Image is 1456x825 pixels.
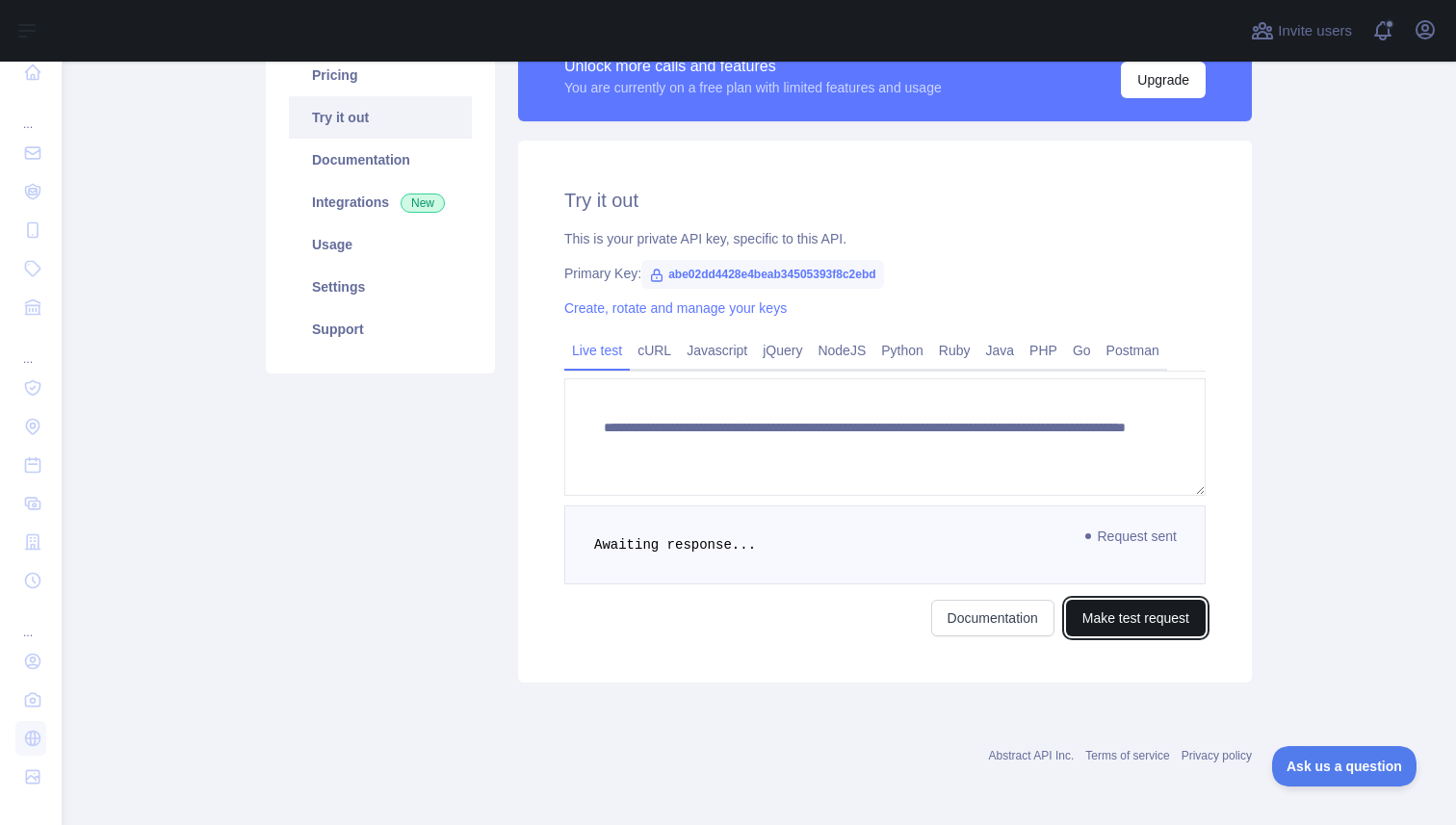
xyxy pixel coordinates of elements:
[810,335,873,366] a: NodeJS
[564,300,787,316] a: Create, rotate and manage your keys
[1121,62,1206,98] button: Upgrade
[289,223,472,266] a: Usage
[564,187,1206,214] h2: Try it out
[15,93,46,132] div: ...
[1278,20,1352,42] span: Invite users
[289,308,472,350] a: Support
[564,55,942,78] div: Unlock more calls and features
[931,600,1054,636] a: Documentation
[401,193,445,213] span: New
[679,335,755,366] a: Javascript
[931,335,978,366] a: Ruby
[289,181,472,223] a: Integrations New
[15,328,46,367] div: ...
[1099,335,1167,366] a: Postman
[1077,525,1187,548] span: Request sent
[1272,746,1417,786] iframe: Toggle Customer Support
[1247,15,1356,46] button: Invite users
[289,139,472,181] a: Documentation
[564,229,1206,248] div: This is your private API key, specific to this API.
[594,537,756,553] span: Awaiting response...
[989,749,1075,762] a: Abstract API Inc.
[873,335,931,366] a: Python
[289,266,472,308] a: Settings
[1022,335,1065,366] a: PHP
[564,78,942,97] div: You are currently on a free plan with limited features and usage
[978,335,1023,366] a: Java
[15,602,46,640] div: ...
[755,335,810,366] a: jQuery
[289,54,472,96] a: Pricing
[289,96,472,139] a: Try it out
[630,335,679,366] a: cURL
[1066,600,1206,636] button: Make test request
[564,264,1206,283] div: Primary Key:
[564,335,630,366] a: Live test
[1065,335,1099,366] a: Go
[1085,749,1169,762] a: Terms of service
[1182,749,1252,762] a: Privacy policy
[641,260,883,289] span: abe02dd4428e4beab34505393f8c2ebd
